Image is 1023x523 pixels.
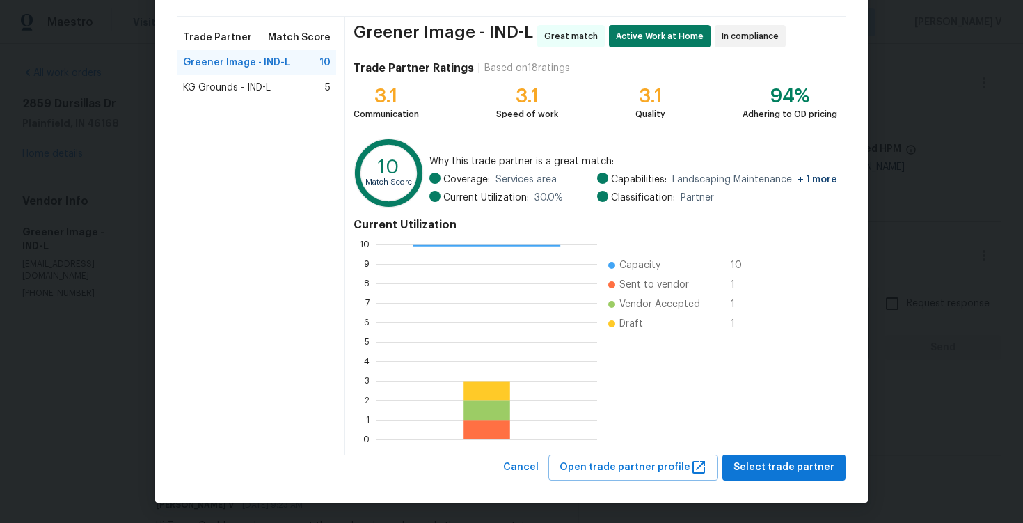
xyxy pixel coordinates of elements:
[364,357,370,366] text: 4
[798,175,837,185] span: + 1 more
[183,81,271,95] span: KG Grounds - IND-L
[560,459,707,476] span: Open trade partner profile
[474,61,484,75] div: |
[325,81,331,95] span: 5
[365,396,370,405] text: 2
[635,107,665,121] div: Quality
[619,297,700,311] span: Vendor Accepted
[496,107,558,121] div: Speed of work
[354,218,837,232] h4: Current Utilization
[731,258,753,272] span: 10
[611,191,675,205] span: Classification:
[429,155,837,169] span: Why this trade partner is a great match:
[319,56,331,70] span: 10
[360,240,370,249] text: 10
[731,278,753,292] span: 1
[364,279,370,288] text: 8
[364,260,370,268] text: 9
[354,107,419,121] div: Communication
[503,459,539,476] span: Cancel
[363,435,370,444] text: 0
[378,157,399,177] text: 10
[672,173,837,187] span: Landscaping Maintenance
[498,455,544,481] button: Cancel
[544,29,603,43] span: Great match
[619,258,660,272] span: Capacity
[484,61,570,75] div: Based on 18 ratings
[365,377,370,385] text: 3
[496,89,558,103] div: 3.1
[365,178,412,186] text: Match Score
[354,61,474,75] h4: Trade Partner Ratings
[616,29,709,43] span: Active Work at Home
[722,29,784,43] span: In compliance
[534,191,563,205] span: 30.0 %
[619,317,643,331] span: Draft
[443,191,529,205] span: Current Utilization:
[619,278,689,292] span: Sent to vendor
[635,89,665,103] div: 3.1
[366,416,370,424] text: 1
[443,173,490,187] span: Coverage:
[183,31,252,45] span: Trade Partner
[364,318,370,327] text: 6
[681,191,714,205] span: Partner
[548,455,718,481] button: Open trade partner profile
[354,89,419,103] div: 3.1
[731,317,753,331] span: 1
[743,89,837,103] div: 94%
[743,107,837,121] div: Adhering to OD pricing
[365,338,370,346] text: 5
[495,173,557,187] span: Services area
[268,31,331,45] span: Match Score
[354,25,533,47] span: Greener Image - IND-L
[183,56,290,70] span: Greener Image - IND-L
[733,459,834,476] span: Select trade partner
[365,299,370,307] text: 7
[611,173,667,187] span: Capabilities:
[722,455,846,481] button: Select trade partner
[731,297,753,311] span: 1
